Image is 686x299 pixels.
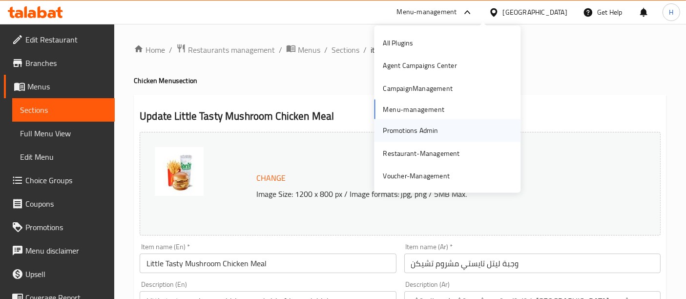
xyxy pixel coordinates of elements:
a: Menus [4,75,115,98]
span: Coupons [25,198,107,210]
a: Choice Groups [4,169,115,192]
nav: breadcrumb [134,43,666,56]
img: little_tasty_mushroom_chi638487766337164722.jpg [155,147,204,196]
a: Sections [12,98,115,122]
a: Coupons [4,192,115,215]
p: Image Size: 1200 x 800 px / Image formats: jpg, png / 5MB Max. [252,188,621,200]
a: Menus [286,43,320,56]
h4: Chicken Menu section [134,76,666,85]
div: Menu-management [397,6,457,18]
a: Restaurants management [176,43,275,56]
span: Promotions [25,221,107,233]
a: Sections [332,44,359,56]
div: Restaurant-Management [383,148,459,158]
a: Edit Menu [12,145,115,169]
div: Promotions Admin [383,125,438,136]
span: Sections [20,104,107,116]
li: / [324,44,328,56]
a: Promotions [4,215,115,239]
div: All Plugins [383,38,413,48]
div: Voucher-Management [383,171,450,181]
a: Upsell [4,262,115,286]
span: item / update [371,44,416,56]
span: Change [256,171,286,185]
a: Menu disclaimer [4,239,115,262]
h2: Update Little Tasty Mushroom Chicken Meal [140,109,661,124]
span: Full Menu View [20,128,107,139]
span: Upsell [25,268,107,280]
div: Agent Campaigns Center [383,60,457,71]
span: H [669,7,673,18]
span: Menus [27,81,107,92]
li: / [363,44,367,56]
input: Enter name Ar [404,254,661,273]
a: Full Menu View [12,122,115,145]
li: / [279,44,282,56]
span: Edit Menu [20,151,107,163]
span: Restaurants management [188,44,275,56]
li: / [169,44,172,56]
span: Branches [25,57,107,69]
a: Edit Restaurant [4,28,115,51]
button: Change [252,168,290,188]
span: Choice Groups [25,174,107,186]
a: Branches [4,51,115,75]
span: Menus [298,44,320,56]
div: CampaignManagement [383,83,453,93]
span: Edit Restaurant [25,34,107,45]
a: Home [134,44,165,56]
span: Menu disclaimer [25,245,107,256]
div: [GEOGRAPHIC_DATA] [503,7,567,18]
input: Enter name En [140,254,396,273]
